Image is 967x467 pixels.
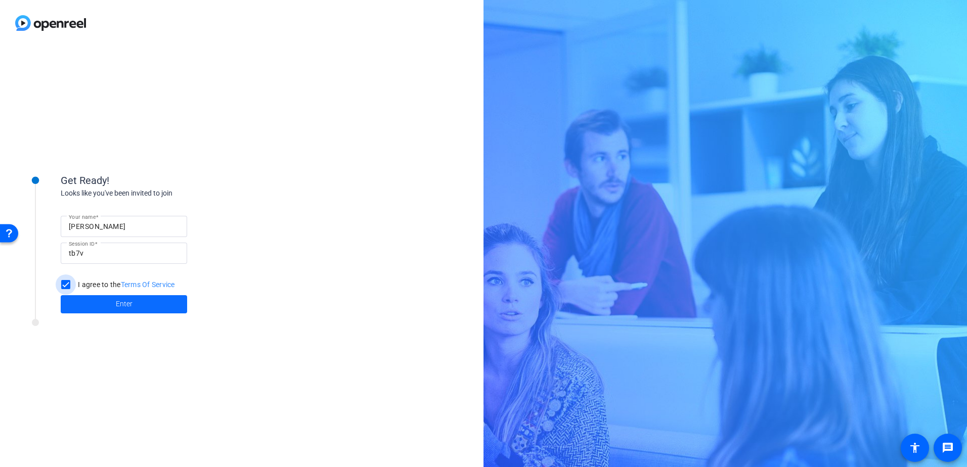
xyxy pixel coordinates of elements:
[121,281,175,289] a: Terms Of Service
[116,299,133,309] span: Enter
[61,173,263,188] div: Get Ready!
[76,279,175,290] label: I agree to the
[909,442,921,454] mat-icon: accessibility
[61,295,187,313] button: Enter
[69,241,95,247] mat-label: Session ID
[942,442,954,454] mat-icon: message
[69,214,96,220] mat-label: Your name
[61,188,263,199] div: Looks like you've been invited to join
